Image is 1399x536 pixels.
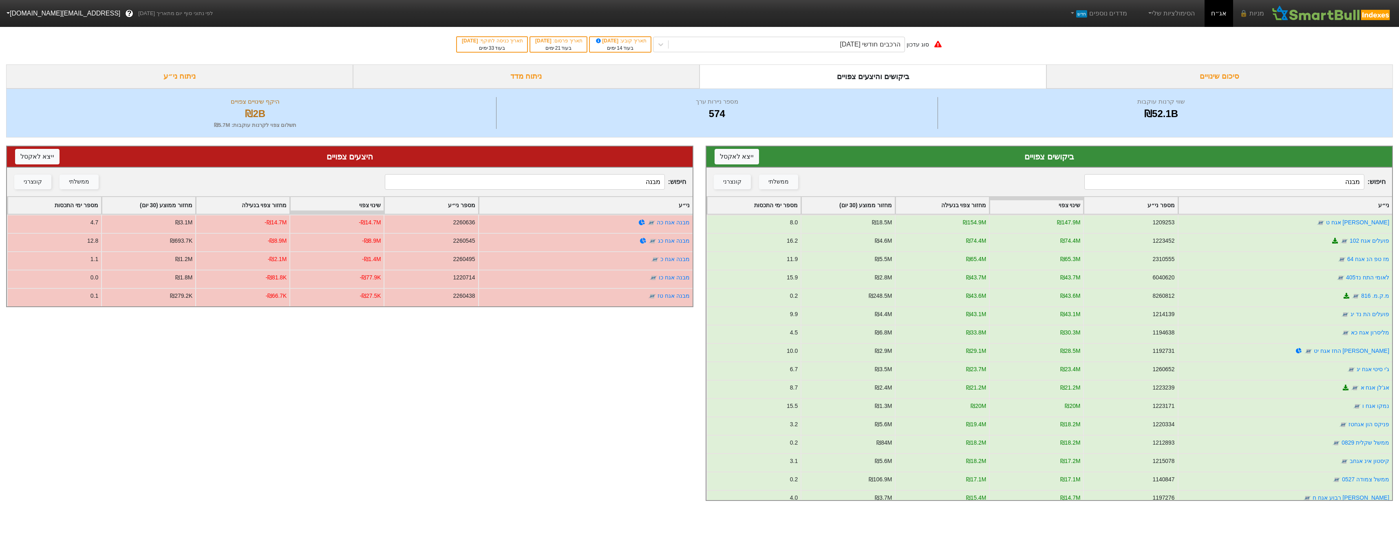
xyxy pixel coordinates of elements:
[60,175,99,189] button: ממשלתי
[1076,10,1087,18] span: חדש
[1333,476,1341,484] img: tase link
[875,237,892,245] div: ₪4.6M
[535,38,553,44] span: [DATE]
[1152,402,1174,410] div: 1223171
[1046,64,1393,89] div: סיכום שינויים
[963,218,986,227] div: ₪154.9M
[966,457,986,465] div: ₪18.2M
[787,402,798,410] div: 15.5
[384,197,478,214] div: Toggle SortBy
[1060,328,1081,337] div: ₪30.3M
[869,475,892,484] div: ₪106.9M
[657,219,690,226] a: מבנה אגח כה
[1152,328,1174,337] div: 1194638
[907,40,929,49] div: סוג עדכון
[790,310,798,319] div: 9.9
[1060,365,1081,374] div: ₪23.4M
[1342,439,1389,446] a: ממשל שקלית 0829
[268,255,287,264] div: -₪2.1M
[872,218,892,227] div: ₪18.5M
[715,149,759,164] button: ייצא לאקסל
[462,38,479,44] span: [DATE]
[1152,255,1174,264] div: 2310555
[127,8,132,19] span: ?
[1352,292,1360,300] img: tase link
[360,273,381,282] div: -₪77.9K
[17,97,494,106] div: היקף שינויים צפויים
[1060,347,1081,355] div: ₪28.5M
[658,292,690,299] a: מבנה אגח טז
[647,219,655,227] img: tase link
[1084,174,1386,190] span: חיפוש :
[362,255,381,264] div: -₪1.4M
[1152,457,1174,465] div: 1215078
[714,175,751,189] button: קונצרני
[1340,457,1348,465] img: tase link
[1303,494,1311,502] img: tase link
[15,151,684,163] div: היצעים צפויים
[17,121,494,129] div: תשלום צפוי לקרנות עוקבות : ₪5.7M
[966,347,986,355] div: ₪29.1M
[875,347,892,355] div: ₪2.9M
[1060,457,1081,465] div: ₪17.2M
[1152,310,1174,319] div: 1214139
[971,402,986,410] div: ₪20M
[265,292,287,300] div: -₪66.7K
[1342,476,1389,483] a: ממשל צמודה 0527
[1152,475,1174,484] div: 1140847
[1347,365,1355,374] img: tase link
[1060,494,1081,502] div: ₪14.7M
[1060,383,1081,392] div: ₪21.2M
[1357,366,1389,372] a: ג'י סיטי אגח יג
[1332,439,1340,447] img: tase link
[175,273,192,282] div: ₪1.8M
[759,175,798,189] button: ממשלתי
[1152,273,1174,282] div: 6040620
[875,494,892,502] div: ₪3.7M
[790,457,798,465] div: 3.1
[453,273,475,282] div: 1220714
[790,420,798,429] div: 3.2
[499,106,936,121] div: 574
[699,64,1046,89] div: ביקושים והיצעים צפויים
[1152,218,1174,227] div: 1209253
[1060,439,1081,447] div: ₪18.2M
[790,439,798,447] div: 0.2
[1317,219,1325,227] img: tase link
[1341,310,1349,319] img: tase link
[1060,292,1081,300] div: ₪43.6M
[268,237,287,245] div: -₪8.9M
[966,475,986,484] div: ₪17.1M
[658,237,690,244] a: מבנה אגח כג
[649,237,657,245] img: tase link
[1060,237,1081,245] div: ₪74.4M
[648,292,656,300] img: tase link
[196,197,289,214] div: Toggle SortBy
[966,494,986,502] div: ₪15.4M
[87,237,98,245] div: 12.8
[966,292,986,300] div: ₪43.6M
[1152,347,1174,355] div: 1192731
[790,475,798,484] div: 0.2
[790,494,798,502] div: 4.0
[175,255,192,264] div: ₪1.2M
[453,237,475,245] div: 2260545
[875,457,892,465] div: ₪5.6M
[265,273,287,282] div: -₪81.8K
[362,237,381,245] div: -₪8.9M
[1353,402,1361,410] img: tase link
[594,44,647,52] div: בעוד ימים
[1152,383,1174,392] div: 1223239
[940,97,1382,106] div: שווי קרנות עוקבות
[290,197,384,214] div: Toggle SortBy
[14,175,51,189] button: קונצרני
[660,256,690,262] a: מבנה אגח כ
[453,218,475,227] div: 2260636
[1348,421,1389,427] a: פניקס הון אגחטז
[966,328,986,337] div: ₪33.8M
[1351,384,1359,392] img: tase link
[723,177,741,186] div: קונצרני
[1342,329,1350,337] img: tase link
[1065,402,1080,410] div: ₪20M
[461,44,523,52] div: בעוד ימים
